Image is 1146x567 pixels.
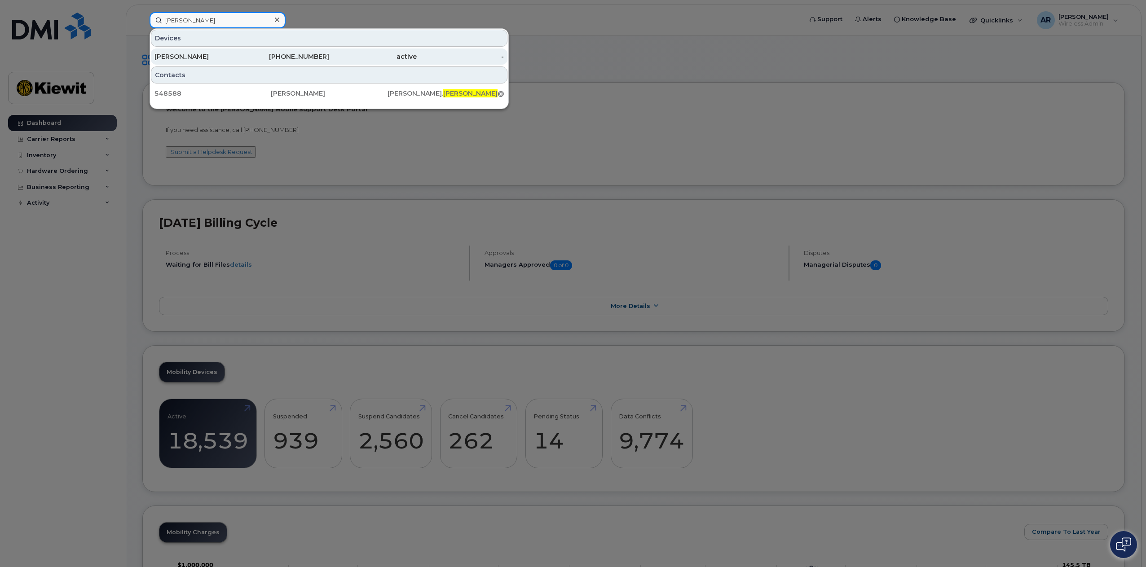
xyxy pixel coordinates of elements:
div: - [417,52,504,61]
div: [PHONE_NUMBER] [242,52,330,61]
div: Contacts [151,66,507,84]
div: Devices [151,30,507,47]
a: [PERSON_NAME][PHONE_NUMBER]active- [151,48,507,65]
div: [PERSON_NAME]. @[PERSON_NAME][DOMAIN_NAME] [388,89,504,98]
div: active [329,52,417,61]
img: Open chat [1116,537,1131,552]
div: [PERSON_NAME] [154,52,242,61]
div: [PERSON_NAME] [271,89,387,98]
div: 548588 [154,89,271,98]
a: 548588[PERSON_NAME][PERSON_NAME].[PERSON_NAME]@[PERSON_NAME][DOMAIN_NAME] [151,85,507,101]
span: [PERSON_NAME] [443,89,498,97]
